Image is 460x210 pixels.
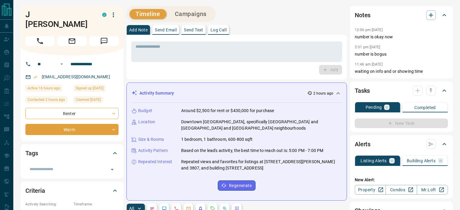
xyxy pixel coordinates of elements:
[25,202,70,207] p: Actively Searching:
[138,147,168,154] p: Activity Pattern
[25,96,70,105] div: Fri Sep 12 2025
[132,88,342,99] div: Activity Summary2 hours ago
[355,8,448,22] div: Notes
[28,97,65,103] span: Contacted 2 hours ago
[360,159,387,163] p: Listing Alerts
[25,148,38,158] h2: Tags
[28,85,60,91] span: Active 16 hours ago
[33,75,38,79] svg: Email Verified
[355,177,448,183] p: New Alert:
[313,91,333,96] p: 2 hours ago
[417,185,448,195] a: Mr.Loft
[73,96,119,105] div: Thu Sep 04 2025
[181,119,342,131] p: Downtown [GEOGRAPHIC_DATA], specifically [GEOGRAPHIC_DATA] and [GEOGRAPHIC_DATA] and [GEOGRAPHIC_...
[25,186,45,195] h2: Criteria
[355,137,448,151] div: Alerts
[129,28,148,32] p: Add Note
[407,159,436,163] p: Building Alerts
[181,147,323,154] p: Based on the lead's activity, the best time to reach out is: 5:00 PM - 7:00 PM
[355,45,380,49] p: 5:31 pm [DATE]
[73,202,119,207] p: Timeframe:
[138,159,172,165] p: Repeated Interest
[90,36,119,46] span: Message
[355,34,448,40] p: number is okay now
[139,90,174,96] p: Activity Summary
[355,28,383,32] p: 12:06 pm [DATE]
[184,28,203,32] p: Send Text
[25,85,70,93] div: Thu Sep 11 2025
[25,124,119,135] div: Warm
[355,86,370,95] h2: Tasks
[102,13,106,17] div: condos.ca
[355,83,448,98] div: Tasks
[76,97,101,103] span: Claimed [DATE]
[57,36,86,46] span: Email
[108,165,116,174] button: Open
[386,185,417,195] a: Condos
[355,68,448,75] p: waiting on info and or showing time
[355,139,370,149] h2: Alerts
[73,85,119,93] div: Wed Sep 03 2025
[355,10,370,20] h2: Notes
[25,183,119,198] div: Criteria
[355,62,383,66] p: 11:46 am [DATE]
[25,36,54,46] span: Call
[210,28,227,32] p: Log Call
[218,180,256,191] button: Regenerate
[25,10,93,29] h1: J [PERSON_NAME]
[25,146,119,160] div: Tags
[138,136,164,143] p: Size & Rooms
[181,159,342,171] p: Repeated views and favorites for listings at [STREET_ADDRESS][PERSON_NAME] and 3807, and building...
[414,105,436,110] p: Completed
[58,60,65,68] button: Open
[355,185,386,195] a: Property
[155,28,177,32] p: Send Email
[138,119,155,125] p: Location
[181,108,274,114] p: Around $2,500 for rent or $430,000 for purchase
[76,85,103,91] span: Signed up [DATE]
[181,136,253,143] p: 1 bedroom, 1 bathroom, 600-800 sqft
[25,108,119,119] div: Renter
[355,51,448,57] p: number is bogus
[129,9,166,19] button: Timeline
[366,105,382,109] p: Pending
[169,9,213,19] button: Campaigns
[138,108,152,114] p: Budget
[42,74,110,79] a: [EMAIL_ADDRESS][DOMAIN_NAME]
